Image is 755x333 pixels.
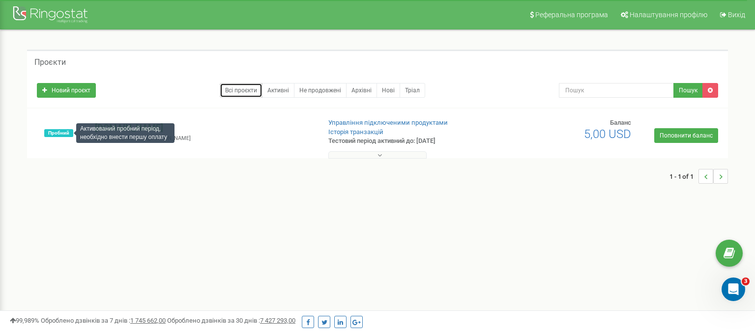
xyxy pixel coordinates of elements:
a: Тріал [400,83,425,98]
a: Всі проєкти [220,83,262,98]
button: Пошук [673,83,703,98]
a: Управління підключеними продуктами [328,119,448,126]
a: Новий проєкт [37,83,96,98]
span: Оброблено дзвінків за 7 днів : [41,317,166,324]
div: Активований пробний період, необхідно внести першу оплату [76,123,174,143]
h5: Проєкти [34,58,66,67]
u: 7 427 293,00 [260,317,295,324]
span: 5,00 USD [584,127,631,141]
span: Вихід [728,11,745,19]
span: Баланс [610,119,631,126]
u: 1 745 662,00 [130,317,166,324]
iframe: Intercom live chat [722,277,745,301]
input: Пошук [559,83,674,98]
a: Активні [262,83,294,98]
p: Тестовий період активний до: [DATE] [328,137,488,146]
span: Оброблено дзвінків за 30 днів : [167,317,295,324]
span: Реферальна програма [535,11,608,19]
p: [DOMAIN_NAME] [95,121,312,134]
span: 1 - 1 of 1 [669,169,698,184]
a: Нові [377,83,400,98]
a: Архівні [346,83,377,98]
span: Налаштування профілю [630,11,707,19]
span: 3 [742,277,750,285]
a: Поповнити баланс [654,128,718,143]
a: Не продовжені [294,83,347,98]
a: Історія транзакцій [328,128,383,136]
nav: ... [669,159,728,194]
span: 99,989% [10,317,39,324]
span: Пробний [44,129,73,137]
